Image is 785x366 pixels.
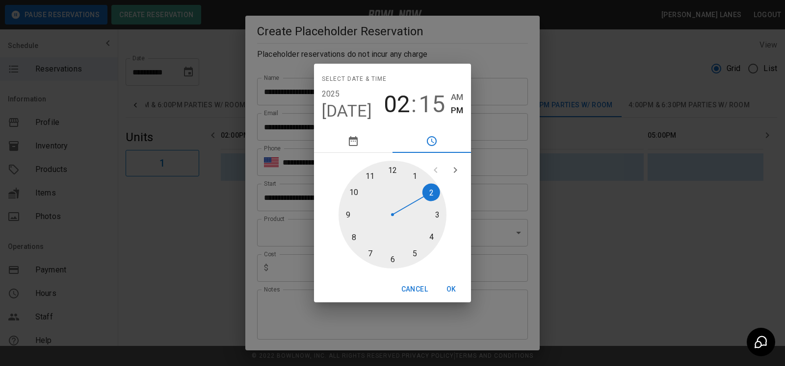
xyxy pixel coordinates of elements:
[419,91,445,118] button: 15
[397,280,432,298] button: Cancel
[436,280,467,298] button: OK
[322,72,387,87] span: Select date & time
[445,160,465,180] button: open next view
[411,91,417,118] span: :
[451,91,463,104] button: AM
[314,129,392,153] button: pick date
[392,129,471,153] button: pick time
[384,91,410,118] button: 02
[322,101,372,122] button: [DATE]
[322,87,340,101] button: 2025
[451,104,463,117] button: PM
